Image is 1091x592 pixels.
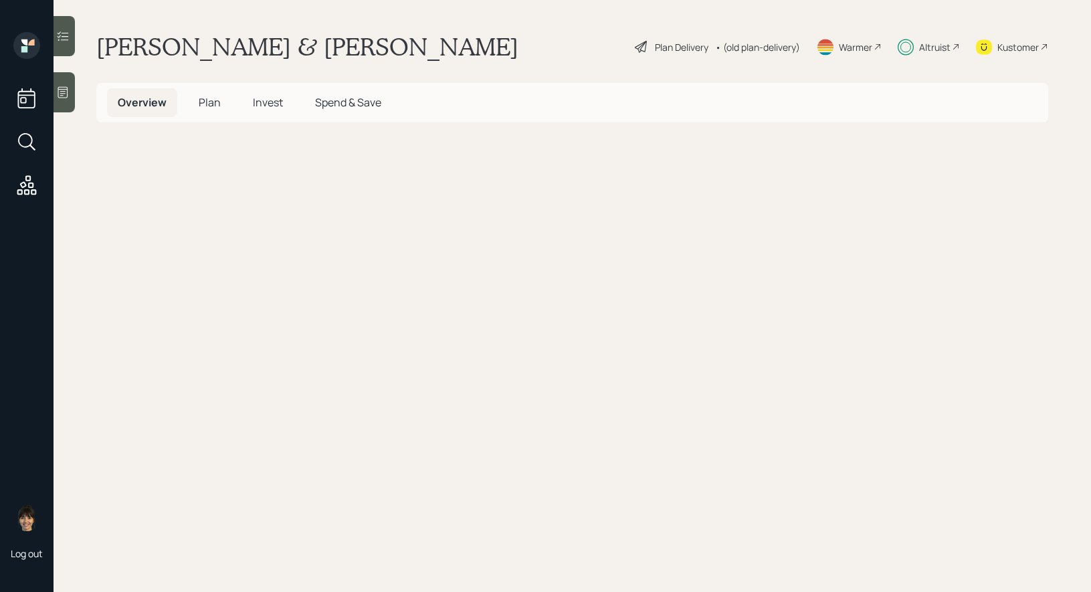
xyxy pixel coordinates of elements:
[315,95,381,110] span: Spend & Save
[199,95,221,110] span: Plan
[11,547,43,560] div: Log out
[118,95,167,110] span: Overview
[655,40,708,54] div: Plan Delivery
[96,32,518,62] h1: [PERSON_NAME] & [PERSON_NAME]
[919,40,951,54] div: Altruist
[13,504,40,531] img: treva-nostdahl-headshot.png
[997,40,1039,54] div: Kustomer
[839,40,872,54] div: Warmer
[715,40,800,54] div: • (old plan-delivery)
[253,95,283,110] span: Invest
